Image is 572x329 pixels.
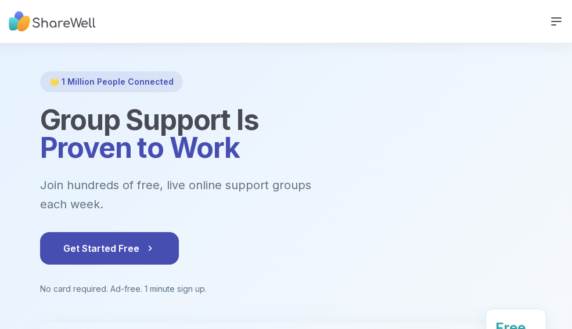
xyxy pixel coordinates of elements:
[40,283,533,295] p: No card required. Ad-free. 1 minute sign up.
[40,131,240,165] span: Proven to Work
[40,176,375,214] p: Join hundreds of free, live online support groups each week.
[9,6,96,38] img: ShareWell Nav Logo
[40,232,179,265] button: Get Started Free
[40,106,533,162] h1: Group Support Is
[63,241,156,255] span: Get Started Free
[40,71,183,92] div: 🌟 1 Million People Connected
